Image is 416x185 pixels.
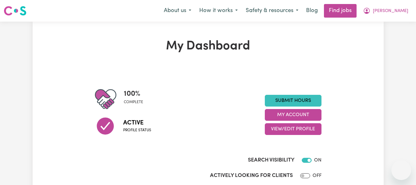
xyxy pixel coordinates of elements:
a: Careseekers logo [4,4,26,18]
button: About us [160,4,195,17]
a: Find jobs [324,4,357,18]
label: Search Visibility [248,156,294,164]
span: [PERSON_NAME] [373,8,408,15]
a: Submit Hours [265,95,321,107]
button: View/Edit Profile [265,123,321,135]
span: complete [124,99,143,105]
a: Blog [302,4,321,18]
span: Profile status [123,128,151,133]
button: My Account [359,4,412,17]
img: Careseekers logo [4,5,26,16]
button: My Account [265,109,321,121]
span: Active [123,118,151,128]
iframe: Button to launch messaging window [391,160,411,180]
h1: My Dashboard [95,39,321,54]
div: Profile completeness: 100% [124,88,148,110]
button: Safety & resources [242,4,302,17]
label: Actively Looking for Clients [210,172,293,180]
span: 100 % [124,88,143,99]
span: OFF [313,173,321,178]
button: How it works [195,4,242,17]
span: ON [314,158,321,163]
